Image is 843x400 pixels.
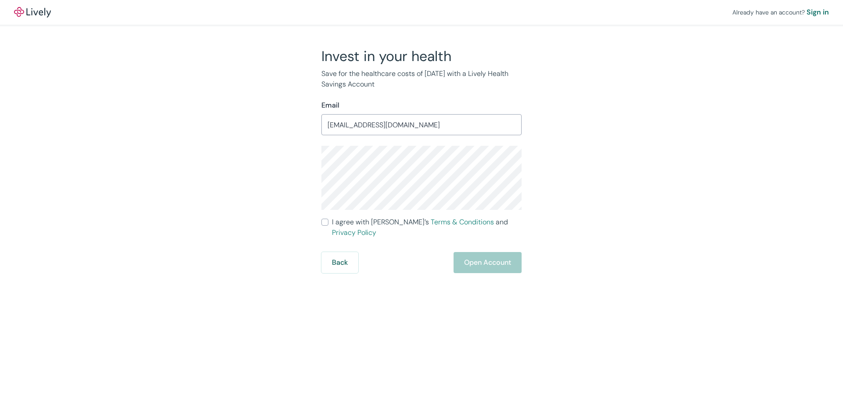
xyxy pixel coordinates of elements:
span: I agree with [PERSON_NAME]’s and [332,217,522,238]
label: Email [321,100,339,111]
button: Back [321,252,358,273]
div: Already have an account? [732,7,829,18]
img: Lively [14,7,51,18]
a: Terms & Conditions [431,217,494,227]
p: Save for the healthcare costs of [DATE] with a Lively Health Savings Account [321,68,522,90]
a: Sign in [807,7,829,18]
h2: Invest in your health [321,47,522,65]
a: LivelyLively [14,7,51,18]
a: Privacy Policy [332,228,376,237]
